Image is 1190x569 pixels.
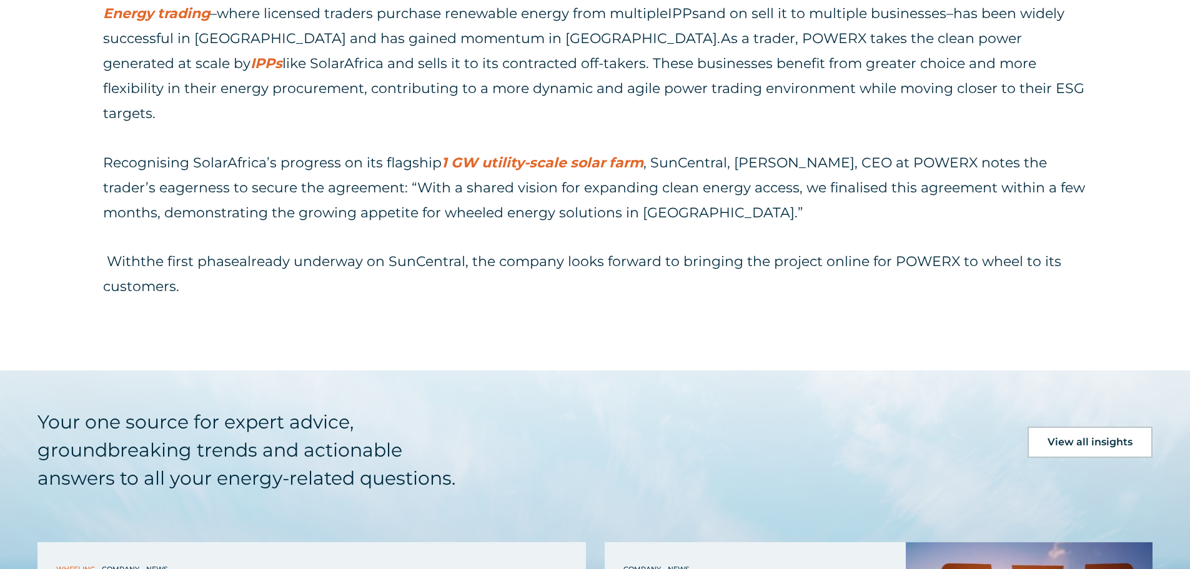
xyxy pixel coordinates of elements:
span: where licensed traders purchase renewable energy from multiple and on sell it to multiple businesses [217,5,946,22]
a: 1 GW utility-scale solar farm [442,154,643,171]
span: the first phase [141,253,239,270]
a: Energy trading [103,5,210,22]
span: Recognising SolarAfrica’s progress on its flagship , SunCentral, [PERSON_NAME], CEO at POWERX not... [103,154,1085,221]
span: IPPs [668,5,699,22]
span: View all insights [1048,437,1133,447]
a: View all insights [1028,427,1153,458]
span: – [210,5,217,22]
a: IPPs [250,55,282,72]
span: already underway on SunCentral, the company looks forward to bringing the project online for POWE... [103,253,1061,295]
h5: Your one source for expert advice, groundbreaking trends and actionable answers to all your energ... [37,408,483,492]
span: – [946,5,953,22]
span: With [107,253,141,270]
